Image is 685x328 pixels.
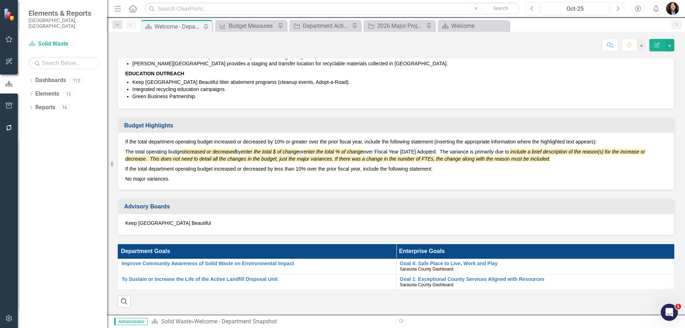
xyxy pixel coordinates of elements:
[125,164,667,174] p: If the total department operating budget increased or decreased by less than 10% over the prior f...
[132,86,667,93] li: Integrated recycling education campaigns.
[125,174,667,182] p: No major variances.
[241,149,261,155] em: enter the
[493,5,508,11] span: Search
[365,21,424,30] a: 2026 Major Projects
[122,277,392,282] a: To Sustain or Increase the Life of the Active Landfill Disposal Unit
[396,274,674,290] td: Double-Click to Edit Right Click for Context Menu
[59,105,70,111] div: 16
[291,21,350,30] a: Department Actions - Budget Report
[35,104,55,112] a: Reports
[124,203,670,210] h3: Advisory Boards
[151,318,391,326] div: »
[125,138,667,147] p: If the total department operating budget increased or decreased by 10% or greater over the prior ...
[262,149,299,155] em: total $ of change
[183,149,235,155] em: increased or decreased
[35,90,59,98] a: Elements
[125,147,667,164] p: The total operating budget by or over Fiscal Year [DATE] Adopted. The variance is primarily due to
[118,274,396,290] td: Double-Click to Edit Right Click for Context Menu
[29,17,100,29] small: [GEOGRAPHIC_DATA], [GEOGRAPHIC_DATA]
[125,219,667,227] p: Keep [GEOGRAPHIC_DATA] Beautiful
[29,9,100,17] span: Elements & Reports
[400,261,671,266] a: Goal 4: Safe Place to Live, Work and Play
[229,21,276,30] div: Budget Measures
[541,2,609,15] button: Oct-25
[400,267,453,272] span: Sarasota County Dashboard
[483,4,518,14] button: Search
[29,40,100,48] a: Solid Waste
[29,57,100,69] input: Search Below...
[122,261,392,266] a: Improve Community Awareness of Solid Waste on Environmental Impact
[132,79,667,86] li: Keep [GEOGRAPHIC_DATA] Beautiful litter abatement programs (cleanup events, Adopt-a-Road).
[125,71,184,76] strong: EDUCATION OUTREACH
[675,304,681,309] span: 1
[132,60,667,67] li: [PERSON_NAME][GEOGRAPHIC_DATA] provides a staging and transfer location for recyclable materials ...
[543,5,607,13] div: Oct-25
[35,76,66,85] a: Dashboards
[661,304,678,321] iframe: Intercom live chat
[3,7,16,21] img: ClearPoint Strategy
[114,318,148,325] span: Administrator
[304,149,363,155] em: enter the total % of change
[63,91,74,97] div: 15
[161,318,191,325] a: Solid Waste
[154,22,202,31] div: Welcome - Department Snapshot
[70,77,83,84] div: 112
[303,21,350,30] div: Department Actions - Budget Report
[194,318,277,325] div: Welcome - Department Snapshot
[132,93,667,100] li: Green Business Partnership.
[400,277,671,282] a: Goal 1: Exceptional County Services Aligned with Resources
[124,122,670,129] h3: Budget Highlights
[400,282,453,287] span: Sarasota County Dashboard
[118,258,396,274] td: Double-Click to Edit Right Click for Context Menu
[217,21,276,30] a: Budget Measures
[396,258,674,274] td: Double-Click to Edit Right Click for Context Menu
[451,21,507,30] div: Welcome
[144,2,520,15] input: Search ClearPoint...
[440,21,507,30] a: Welcome
[377,21,424,30] div: 2026 Major Projects
[666,2,679,15] img: Katie White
